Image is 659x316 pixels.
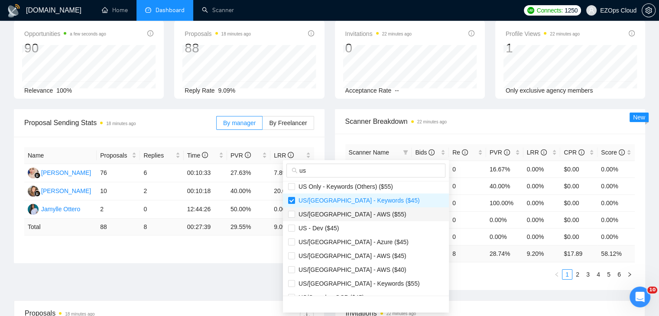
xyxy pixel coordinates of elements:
a: 4 [594,270,603,279]
span: search [292,168,298,174]
span: Connects: [537,6,563,15]
iframe: Intercom live chat [630,287,650,307]
time: 22 minutes ago [382,32,412,36]
span: Score [601,149,624,156]
span: user [588,7,594,13]
span: Opportunities [24,29,106,39]
button: left [552,269,562,280]
li: Next Page [624,269,635,280]
button: right [624,269,635,280]
span: 10 [647,287,657,293]
span: US - Dev ($45) [295,225,339,232]
td: 0 [449,194,486,211]
div: 0 [345,40,412,56]
a: NK[PERSON_NAME] [28,187,91,194]
time: 18 minutes ago [106,121,136,126]
td: 0.00% [486,211,523,228]
td: $0.00 [560,177,597,194]
td: 40.00% [227,182,270,200]
span: 9.09% [218,87,236,94]
li: 3 [583,269,593,280]
span: US/[GEOGRAPHIC_DATA] - Keywords ($45) [295,197,420,204]
td: Total [24,219,97,235]
span: Proposals [185,29,251,39]
img: NK [28,186,39,197]
td: 9.20 % [523,245,561,262]
td: 9.09 % [270,219,314,235]
span: Only exclusive agency members [506,87,593,94]
th: Name [24,147,97,164]
span: CPR [564,149,584,156]
img: upwork-logo.png [527,7,534,14]
td: 0 [449,177,486,194]
span: Re [452,149,468,156]
span: left [554,272,559,277]
td: 0.00% [597,211,635,228]
img: JO [28,204,39,215]
span: info-circle [578,149,584,155]
span: 100% [56,87,72,94]
td: 0.00% [523,161,561,177]
td: 00:27:39 [184,219,227,235]
li: 4 [593,269,604,280]
span: US/[GEOGRAPHIC_DATA] - AWS ($45) [295,252,406,259]
td: 10 [97,182,140,200]
span: Reply Rate [185,87,214,94]
span: Scanner Name [349,149,389,156]
td: 2 [140,182,183,200]
td: 2 [97,200,140,219]
span: info-circle [629,30,635,36]
span: US/Canada - GCP ($45) [295,294,364,301]
span: Replies [143,151,173,160]
td: 100.00% [486,194,523,211]
td: 76 [97,164,140,182]
a: searchScanner [202,6,234,14]
div: [PERSON_NAME] [41,186,91,196]
a: 6 [614,270,624,279]
span: US Only - Keywords (Others) ($55) [295,183,393,190]
td: 28.74 % [486,245,523,262]
td: 20.00% [270,182,314,200]
span: dashboard [145,7,151,13]
a: JOJamylle Ottero [28,205,80,212]
span: Bids [415,149,435,156]
td: 16.67% [486,161,523,177]
td: 0 [449,161,486,177]
time: a few seconds ago [70,32,106,36]
time: 22 minutes ago [550,32,579,36]
td: 0.00% [597,177,635,194]
span: Relevance [24,87,53,94]
td: $0.00 [560,194,597,211]
th: Proposals [97,147,140,164]
td: 00:10:33 [184,164,227,182]
div: 90 [24,40,106,56]
span: Proposal Sending Stats [24,117,216,128]
td: 12:44:26 [184,200,227,219]
img: AJ [28,168,39,178]
td: 0.00% [486,228,523,245]
span: info-circle [462,149,468,155]
span: US/[GEOGRAPHIC_DATA] - Azure ($45) [295,239,409,245]
span: Profile Views [506,29,580,39]
img: gigradar-bm.png [34,172,40,178]
span: 1250 [565,6,578,15]
div: Jamylle Ottero [41,204,80,214]
td: 58.12 % [597,245,635,262]
td: 40.00% [486,177,523,194]
li: 6 [614,269,624,280]
span: By Freelancer [269,119,307,126]
li: 5 [604,269,614,280]
span: info-circle [541,149,547,155]
div: 1 [506,40,580,56]
a: 2 [573,270,582,279]
th: Replies [140,147,183,164]
td: 0.00% [523,194,561,211]
span: Dashboard [156,6,185,14]
span: PVR [490,149,510,156]
td: 27.63% [227,164,270,182]
li: Previous Page [552,269,562,280]
a: 1 [562,270,572,279]
span: info-circle [202,152,208,158]
td: 0.00% [597,161,635,177]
